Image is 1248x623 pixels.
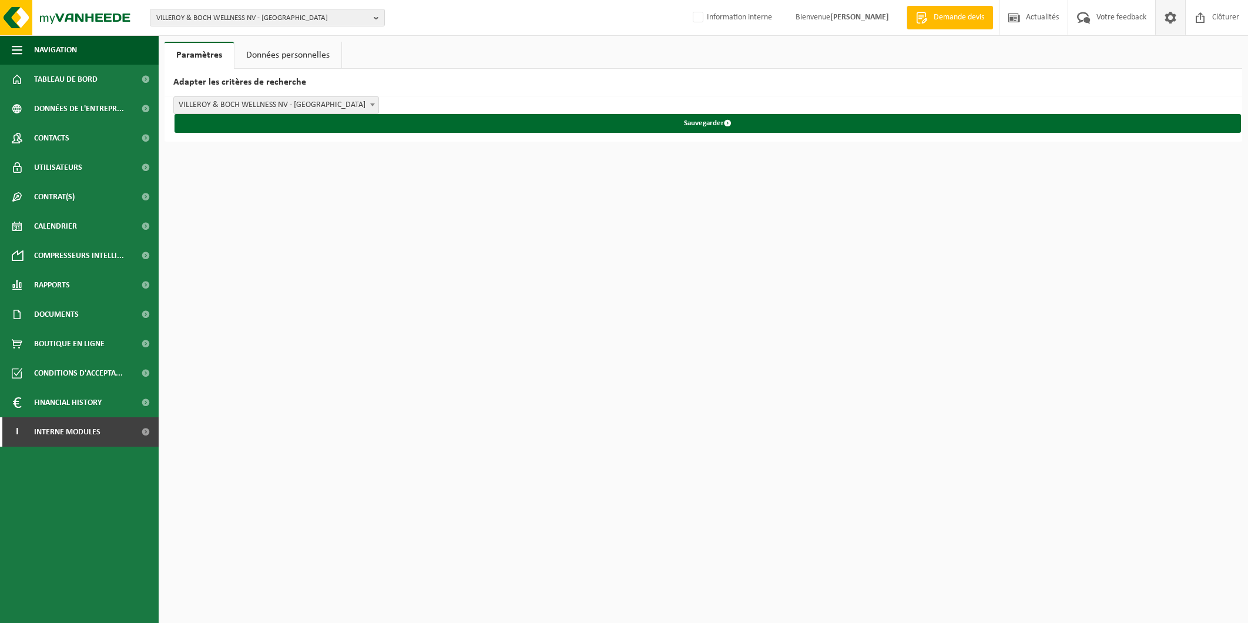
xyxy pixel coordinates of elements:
a: Paramètres [165,42,234,69]
span: Compresseurs intelli... [34,241,124,270]
span: Financial History [34,388,102,417]
span: Contrat(s) [34,182,75,212]
span: Calendrier [34,212,77,241]
span: Demande devis [931,12,987,24]
span: Données de l'entrepr... [34,94,124,123]
span: I [12,417,22,447]
span: Conditions d'accepta... [34,359,123,388]
button: VILLEROY & BOCH WELLNESS NV - [GEOGRAPHIC_DATA] [150,9,385,26]
span: Boutique en ligne [34,329,105,359]
a: Données personnelles [234,42,341,69]
span: VILLEROY & BOCH WELLNESS NV - ROESELARE [174,97,378,113]
span: Tableau de bord [34,65,98,94]
span: Utilisateurs [34,153,82,182]
a: Demande devis [907,6,993,29]
span: Navigation [34,35,77,65]
span: Rapports [34,270,70,300]
span: Interne modules [34,417,100,447]
button: Sauvegarder [175,114,1241,133]
span: Documents [34,300,79,329]
span: VILLEROY & BOCH WELLNESS NV - [GEOGRAPHIC_DATA] [156,9,369,27]
label: Information interne [690,9,772,26]
span: VILLEROY & BOCH WELLNESS NV - ROESELARE [173,96,379,114]
span: Contacts [34,123,69,153]
h2: Adapter les critères de recherche [165,69,1242,96]
strong: [PERSON_NAME] [830,13,889,22]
